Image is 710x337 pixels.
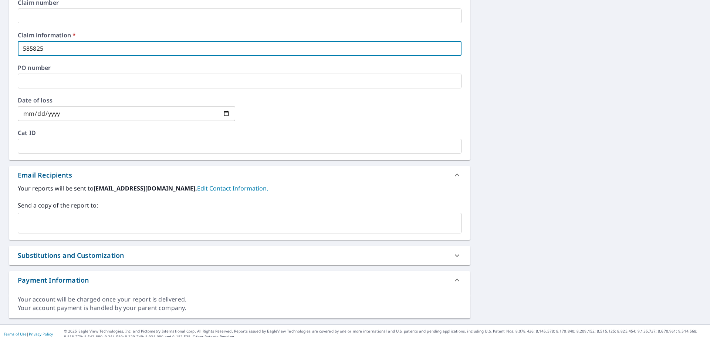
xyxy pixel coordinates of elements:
[18,295,461,304] div: Your account will be charged once your report is delivered.
[18,170,72,180] div: Email Recipients
[18,184,461,193] label: Your reports will be sent to
[197,184,268,192] a: EditContactInfo
[18,201,461,210] label: Send a copy of the report to:
[4,332,53,336] p: |
[94,184,197,192] b: [EMAIL_ADDRESS][DOMAIN_NAME].
[18,97,235,103] label: Date of loss
[9,246,470,265] div: Substitutions and Customization
[4,331,27,337] a: Terms of Use
[18,304,461,312] div: Your account payment is handled by your parent company.
[9,271,470,289] div: Payment Information
[29,331,53,337] a: Privacy Policy
[9,166,470,184] div: Email Recipients
[18,130,461,136] label: Cat ID
[18,250,124,260] div: Substitutions and Customization
[18,65,461,71] label: PO number
[18,32,461,38] label: Claim information
[18,275,89,285] div: Payment Information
